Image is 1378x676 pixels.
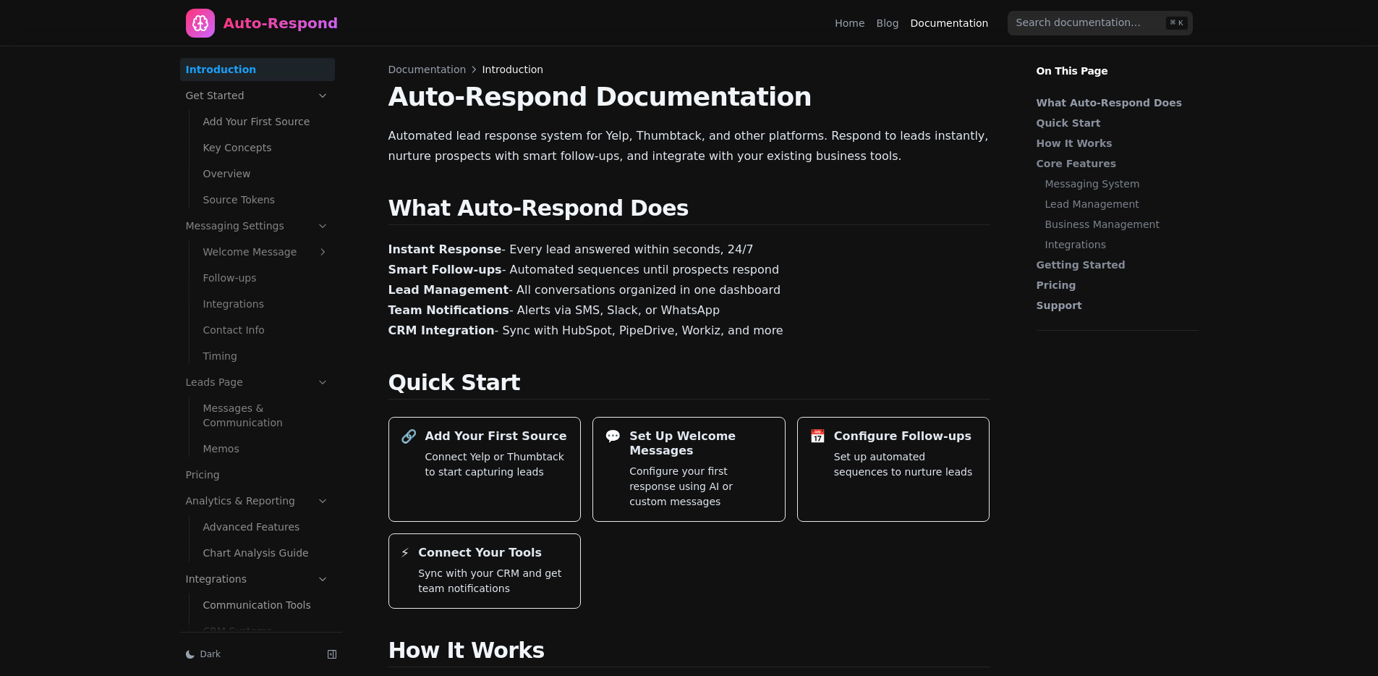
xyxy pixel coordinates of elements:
[388,370,990,400] h2: Quick Start
[809,429,825,444] div: 📅
[834,449,978,480] p: Set up automated sequences to nurture leads
[1008,11,1193,35] input: Search documentation…
[197,541,335,565] a: Chart Analysis Guide
[197,397,335,434] a: Messages & Communication
[388,195,990,225] h2: What Auto-Respond Does
[629,429,773,458] h3: Set Up Welcome Messages
[197,188,335,211] a: Source Tokens
[1045,197,1191,211] a: Lead Management
[1037,136,1191,151] a: How It Works
[388,417,582,522] a: 🔗Add Your First SourceConnect Yelp or Thumbtack to start capturing leads
[180,463,335,486] a: Pricing
[1037,96,1191,110] a: What Auto-Respond Does
[418,566,569,596] p: Sync with your CRM and get team notifications
[388,533,582,609] a: ⚡Connect Your ToolsSync with your CRM and get team notifications
[180,214,335,237] a: Messaging Settings
[388,638,990,667] h2: How It Works
[592,417,786,522] a: 💬Set Up Welcome MessagesConfigure your first response using AI or custom messages
[197,318,335,342] a: Contact Info
[388,83,990,111] h1: Auto-Respond Documentation
[388,62,467,77] span: Documentation
[197,240,335,263] a: Welcome Message
[1045,217,1191,232] a: Business Management
[388,283,509,297] strong: Lead Management
[197,345,335,368] a: Timing
[180,84,335,107] a: Get Started
[197,593,335,617] a: Communication Tools
[629,464,773,510] p: Configure your first response using AI or custom messages
[197,162,335,185] a: Overview
[180,371,335,394] a: Leads Page
[388,240,990,341] p: - Every lead answered within seconds, 24/7 - Automated sequences until prospects respond - All co...
[1037,298,1191,313] a: Support
[388,324,495,337] strong: CRM Integration
[197,292,335,316] a: Integrations
[388,303,509,317] strong: Team Notifications
[388,242,502,256] strong: Instant Response
[834,429,971,444] h3: Configure Follow-ups
[197,515,335,538] a: Advanced Features
[388,126,990,166] p: Automated lead response system for Yelp, Thumbtack, and other platforms. Respond to leads instant...
[1045,237,1191,252] a: Integrations
[180,644,316,664] button: Dark
[197,110,335,133] a: Add Your First Source
[1037,156,1191,171] a: Core Features
[197,266,335,290] a: Follow-ups
[388,263,502,276] strong: Smart Follow-ups
[322,644,342,664] button: Collapse sidebar
[482,62,543,77] span: Introduction
[605,429,621,444] div: 💬
[186,9,339,38] a: Home page
[197,437,335,460] a: Memos
[180,489,335,512] a: Analytics & Reporting
[425,449,569,480] p: Connect Yelp or Thumbtack to start capturing leads
[1025,46,1210,78] p: On This Page
[425,429,567,444] h3: Add Your First Source
[197,620,335,643] a: CRM Systems
[401,429,417,444] div: 🔗
[401,546,410,560] div: ⚡
[224,13,339,33] div: Auto-Respond
[1037,258,1191,272] a: Getting Started
[1045,177,1191,191] a: Messaging System
[180,58,335,81] a: Introduction
[835,16,864,30] a: Home
[180,567,335,591] a: Integrations
[877,16,899,30] a: Blog
[197,136,335,159] a: Key Concepts
[1037,116,1191,130] a: Quick Start
[797,417,990,522] a: 📅Configure Follow-upsSet up automated sequences to nurture leads
[418,546,542,560] h3: Connect Your Tools
[911,16,989,30] a: Documentation
[1037,278,1191,292] a: Pricing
